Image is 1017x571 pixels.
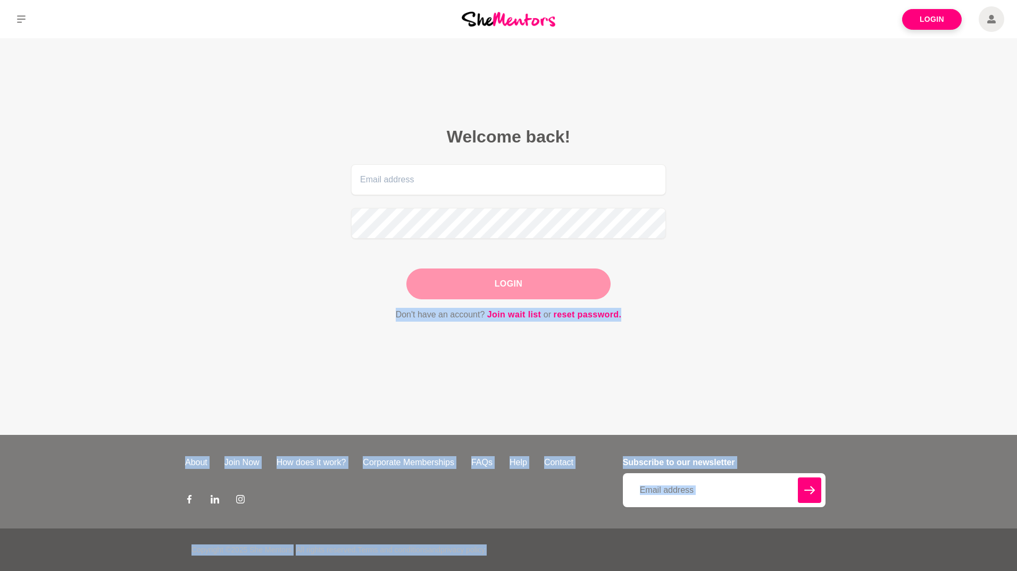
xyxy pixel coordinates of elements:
[487,308,541,322] a: Join wait list
[463,456,501,469] a: FAQs
[536,456,582,469] a: Contact
[554,308,622,322] a: reset password.
[623,456,826,469] h4: Subscribe to our newsletter
[185,494,194,507] a: Facebook
[268,456,355,469] a: How does it work?
[902,9,962,30] a: Login
[623,473,826,507] input: Email address
[191,544,294,556] p: Copyright © 2025 She Mentors .
[501,456,536,469] a: Help
[462,12,555,26] img: She Mentors Logo
[351,308,666,322] p: Don't have an account? or
[357,545,428,554] a: Terms and conditions
[354,456,463,469] a: Corporate Memberships
[177,456,216,469] a: About
[351,126,666,147] h2: Welcome back!
[211,494,219,507] a: LinkedIn
[216,456,268,469] a: Join Now
[351,164,666,195] input: Email address
[236,494,245,507] a: Instagram
[296,544,486,556] p: All rights reserved. and .
[440,545,485,554] a: privacy policy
